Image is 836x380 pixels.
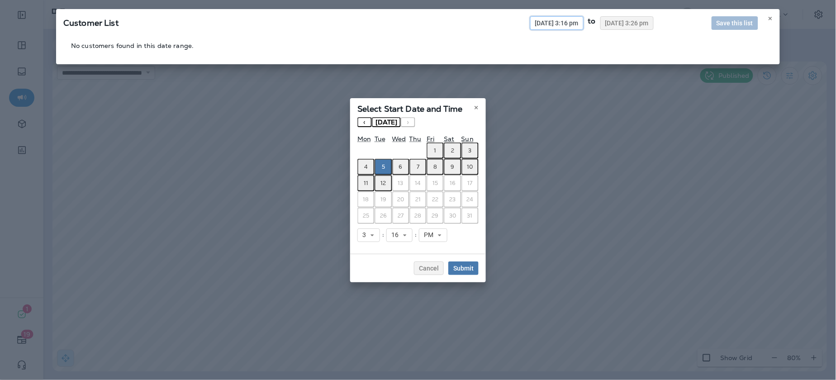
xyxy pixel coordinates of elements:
button: August 23, 2025 [444,191,461,208]
abbr: August 13, 2025 [398,180,404,187]
span: [DATE] [375,118,397,126]
button: August 11, 2025 [357,175,375,191]
button: August 20, 2025 [392,191,409,208]
abbr: August 24, 2025 [466,196,473,203]
abbr: August 4, 2025 [364,163,368,171]
button: August 29, 2025 [427,208,444,224]
abbr: August 27, 2025 [398,212,404,219]
button: August 10, 2025 [461,159,479,175]
button: August 6, 2025 [392,159,409,175]
abbr: August 5, 2025 [382,163,385,171]
div: : [380,228,386,242]
abbr: Tuesday [375,135,385,143]
abbr: August 1, 2025 [434,147,437,154]
abbr: August 21, 2025 [415,196,421,203]
button: August 4, 2025 [357,159,375,175]
abbr: August 7, 2025 [417,163,419,171]
abbr: August 6, 2025 [399,163,403,171]
button: Submit [448,261,479,275]
button: August 27, 2025 [392,208,409,224]
abbr: Sunday [461,135,474,143]
button: August 28, 2025 [409,208,427,224]
abbr: August 25, 2025 [363,212,369,219]
button: August 30, 2025 [444,208,461,224]
button: [DATE] [372,117,401,127]
button: August 12, 2025 [375,175,392,191]
abbr: August 2, 2025 [451,147,454,154]
abbr: August 18, 2025 [363,196,369,203]
abbr: August 14, 2025 [415,180,421,187]
abbr: Monday [357,135,371,143]
abbr: August 20, 2025 [397,196,404,203]
abbr: August 28, 2025 [414,212,421,219]
button: August 8, 2025 [427,159,444,175]
button: August 16, 2025 [444,175,461,191]
button: Cancel [414,261,444,275]
button: August 9, 2025 [444,159,461,175]
button: August 1, 2025 [427,142,444,159]
button: 3 [357,228,380,242]
abbr: Saturday [444,135,454,143]
button: August 5, 2025 [375,159,392,175]
button: August 18, 2025 [357,191,375,208]
abbr: August 22, 2025 [432,196,438,203]
button: August 14, 2025 [409,175,427,191]
abbr: August 9, 2025 [451,163,455,171]
abbr: Friday [427,135,434,143]
span: 16 [391,231,402,239]
button: › [401,117,415,127]
div: Select Start Date and Time [350,98,486,117]
button: August 7, 2025 [409,159,427,175]
abbr: Thursday [409,135,421,143]
button: August 31, 2025 [461,208,479,224]
abbr: August 3, 2025 [468,147,471,154]
span: 3 [362,231,370,239]
abbr: August 10, 2025 [467,163,473,171]
span: Submit [453,265,474,271]
abbr: August 23, 2025 [450,196,456,203]
abbr: August 11, 2025 [364,180,368,187]
abbr: August 19, 2025 [380,196,386,203]
abbr: August 16, 2025 [450,180,456,187]
abbr: Wednesday [392,135,406,143]
button: August 26, 2025 [375,208,392,224]
button: August 15, 2025 [427,175,444,191]
abbr: August 15, 2025 [432,180,438,187]
button: ‹ [357,117,372,127]
button: August 17, 2025 [461,175,479,191]
button: August 21, 2025 [409,191,427,208]
button: 16 [386,228,413,242]
button: August 13, 2025 [392,175,409,191]
button: August 25, 2025 [357,208,375,224]
button: August 2, 2025 [444,142,461,159]
button: August 3, 2025 [461,142,479,159]
abbr: August 17, 2025 [467,180,472,187]
abbr: August 30, 2025 [449,212,456,219]
button: August 19, 2025 [375,191,392,208]
abbr: August 29, 2025 [432,212,439,219]
div: : [413,228,419,242]
abbr: August 8, 2025 [433,163,437,171]
button: August 22, 2025 [427,191,444,208]
button: PM [419,228,447,242]
button: August 24, 2025 [461,191,479,208]
span: Cancel [419,265,439,271]
abbr: August 26, 2025 [380,212,387,219]
span: PM [424,231,437,239]
abbr: August 31, 2025 [467,212,473,219]
abbr: August 12, 2025 [380,180,386,187]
